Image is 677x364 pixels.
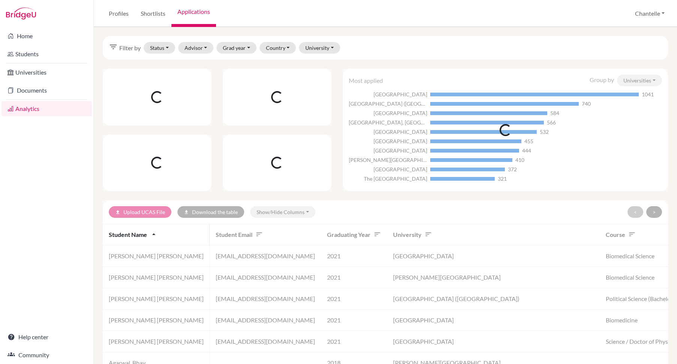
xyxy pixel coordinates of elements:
i: filter_list [109,42,118,51]
button: Grad year [216,42,257,54]
button: Country [260,42,296,54]
a: Universities [2,65,92,80]
a: Analytics [2,101,92,116]
a: Documents [2,83,92,98]
a: Help center [2,330,92,345]
button: University [299,42,340,54]
a: Community [2,348,92,363]
span: Student name [109,231,158,238]
a: Home [2,28,92,43]
i: arrow_drop_up [150,231,158,238]
button: Advisor [178,42,214,54]
a: Students [2,46,92,61]
img: Bridge-U [6,7,36,19]
span: Filter by [119,43,141,52]
button: Chantelle [632,6,668,21]
button: Status [144,42,175,54]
